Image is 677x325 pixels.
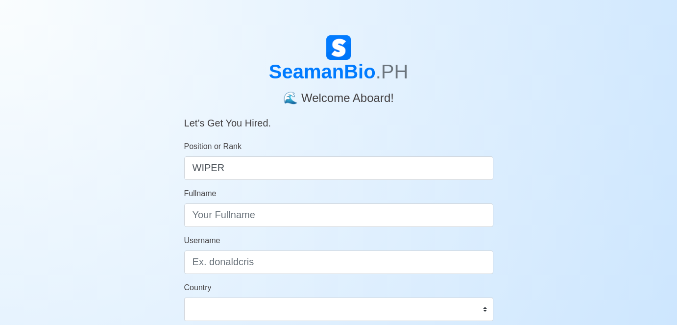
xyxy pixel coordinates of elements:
img: Logo [326,35,351,60]
input: ex. 2nd Officer w/Master License [184,156,493,180]
span: Position or Rank [184,142,242,150]
input: Your Fullname [184,203,493,227]
h4: 🌊 Welcome Aboard! [184,83,493,105]
input: Ex. donaldcris [184,250,493,274]
h5: Let’s Get You Hired. [184,105,493,129]
span: .PH [376,61,409,82]
span: Fullname [184,189,217,198]
label: Country [184,282,212,294]
span: Username [184,236,220,245]
h1: SeamanBio [184,60,493,83]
